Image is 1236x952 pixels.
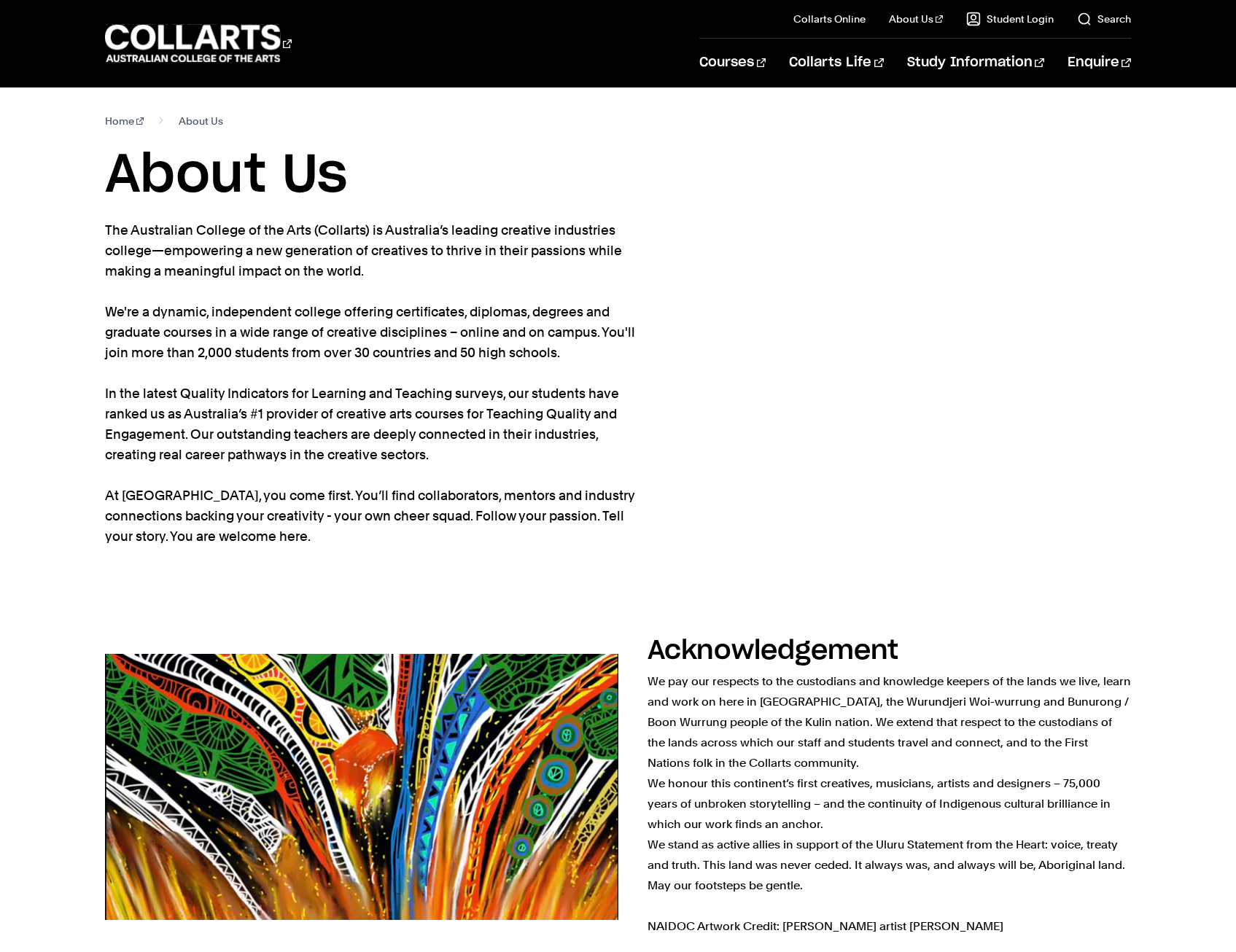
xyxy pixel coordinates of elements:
p: We pay our respects to the custodians and knowledge keepers of the lands we live, learn and work ... [648,671,1131,937]
h1: About Us [105,143,1131,208]
div: Go to homepage [105,23,292,64]
span: About Us [179,111,223,131]
a: Study Information [907,39,1044,87]
a: About Us [889,12,943,26]
a: Collarts Life [789,39,883,87]
h2: Acknowledgement [648,638,898,664]
a: Search [1077,12,1131,26]
a: Courses [699,39,766,87]
a: Home [105,111,144,131]
a: Collarts Online [793,12,866,26]
a: Enquire [1068,39,1131,87]
p: The Australian College of the Arts (Collarts) is Australia’s leading creative industries college—... [105,220,637,547]
a: Student Login [966,12,1054,26]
